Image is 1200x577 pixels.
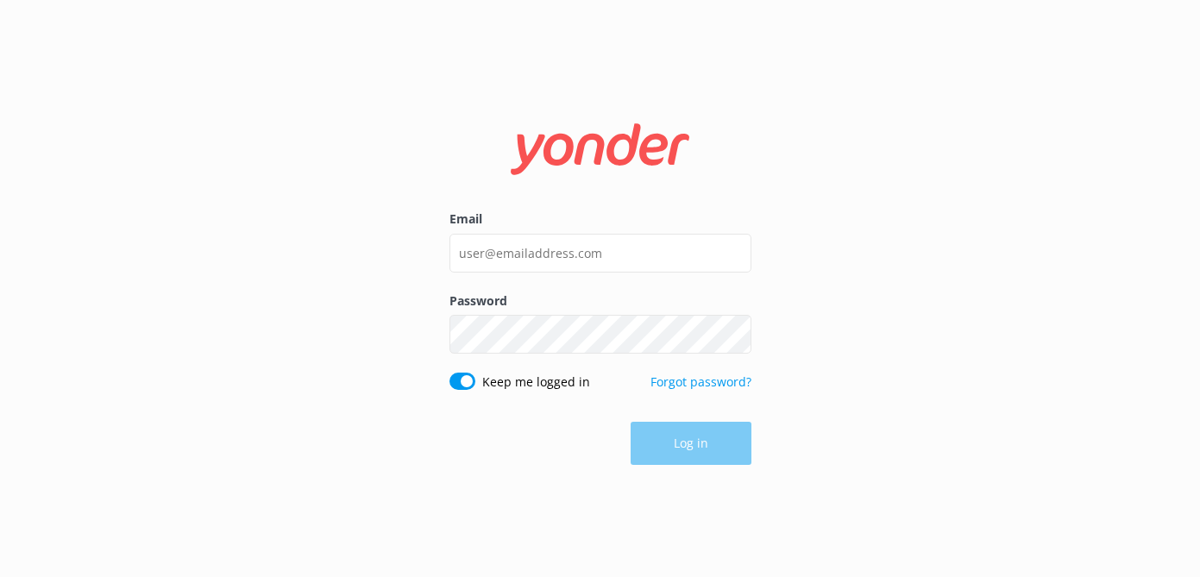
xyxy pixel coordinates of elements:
[482,373,590,392] label: Keep me logged in
[449,234,751,273] input: user@emailaddress.com
[449,210,751,229] label: Email
[650,373,751,390] a: Forgot password?
[449,292,751,310] label: Password
[717,317,751,352] button: Show password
